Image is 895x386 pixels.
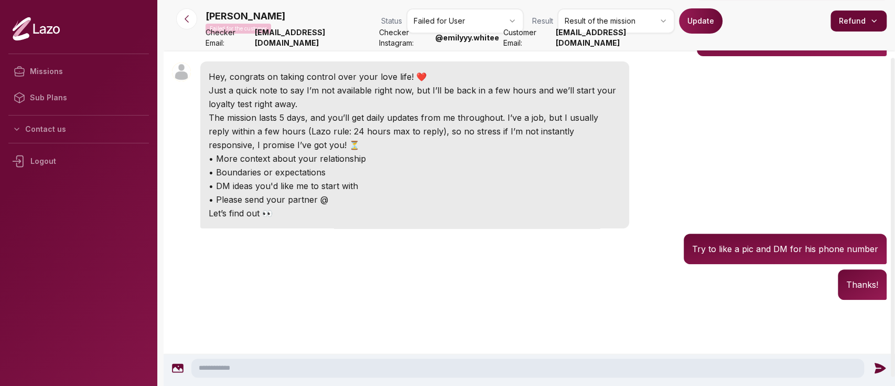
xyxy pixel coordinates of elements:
[209,111,621,152] p: The mission lasts 5 days, and you’ll get daily updates from me throughout. I’ve a job, but I usua...
[435,33,499,43] strong: @ emilyyy.whitee
[381,16,402,26] span: Status
[8,148,149,175] div: Logout
[8,120,149,139] button: Contact us
[209,179,621,193] p: • DM ideas you'd like me to start with
[8,58,149,85] a: Missions
[209,84,621,111] p: Just a quick note to say I’m not available right now, but I’ll be back in a few hours and we’ll s...
[692,242,878,256] p: Try to like a pic and DM for his phone number
[209,206,621,220] p: Let’s find out 👀
[831,11,887,32] button: Refund
[209,70,621,84] p: Hey, congrats on taking control over your love life! ❤️
[209,152,621,165] p: • More context about your relationship
[556,27,675,48] strong: [EMAIL_ADDRESS][DOMAIN_NAME]
[209,193,621,206] p: • Please send your partner @
[503,27,552,48] span: Customer Email:
[8,85,149,111] a: Sub Plans
[679,8,723,34] button: Update
[846,278,878,291] p: Thanks!
[206,27,251,48] span: Checker Email:
[206,9,285,24] p: [PERSON_NAME]
[172,62,191,81] img: User avatar
[379,27,432,48] span: Checker Instagram:
[206,24,271,34] p: Failed for the customer
[209,165,621,179] p: • Boundaries or expectations
[532,16,553,26] span: Result
[255,27,374,48] strong: [EMAIL_ADDRESS][DOMAIN_NAME]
